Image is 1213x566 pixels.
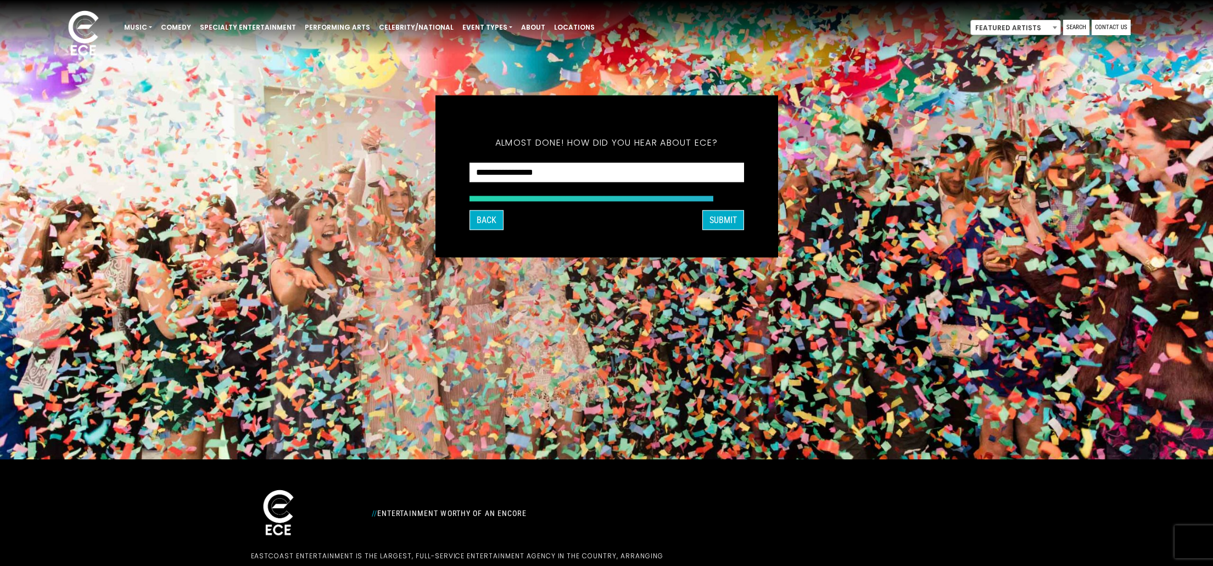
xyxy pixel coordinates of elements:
[458,18,517,37] a: Event Types
[120,18,156,37] a: Music
[365,504,728,522] div: Entertainment Worthy of an Encore
[550,18,599,37] a: Locations
[469,163,744,183] select: How did you hear about ECE
[1063,20,1089,35] a: Search
[469,210,504,230] button: Back
[971,20,1060,36] span: Featured Artists
[300,18,374,37] a: Performing Arts
[251,487,306,540] img: ece_new_logo_whitev2-1.png
[517,18,550,37] a: About
[372,509,377,518] span: //
[156,18,195,37] a: Comedy
[195,18,300,37] a: Specialty Entertainment
[374,18,458,37] a: Celebrity/National
[970,20,1061,35] span: Featured Artists
[469,123,744,163] h5: Almost done! How did you hear about ECE?
[1092,20,1131,35] a: Contact Us
[56,8,111,61] img: ece_new_logo_whitev2-1.png
[702,210,744,230] button: SUBMIT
